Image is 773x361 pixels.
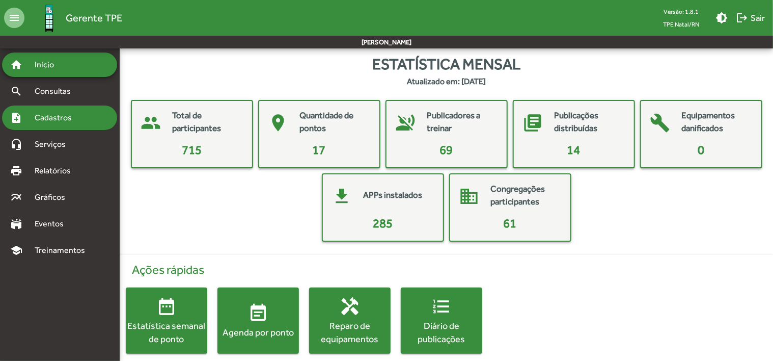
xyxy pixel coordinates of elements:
mat-icon: note_add [10,112,22,124]
mat-icon: multiline_chart [10,191,22,203]
a: Gerente TPE [24,2,122,35]
div: Reparo de equipamentos [309,319,391,345]
span: Gráficos [29,191,79,203]
mat-icon: print [10,165,22,177]
mat-card-title: Publicações distribuídas [555,109,624,135]
span: 0 [698,143,704,157]
span: Estatística mensal [372,53,520,75]
button: Diário de publicações [401,288,482,354]
span: Relatórios [29,165,84,177]
mat-card-title: Publicadores a treinar [427,109,496,135]
mat-icon: event_note [248,303,268,323]
mat-icon: headset_mic [10,138,22,150]
button: Agenda por ponto [217,288,299,354]
span: 285 [373,216,393,230]
span: Eventos [29,218,77,230]
mat-icon: brightness_medium [715,12,728,24]
button: Estatística semanal de ponto [126,288,207,354]
span: 17 [313,143,326,157]
span: Cadastros [29,112,85,124]
mat-card-title: Equipamentos danificados [682,109,751,135]
span: Sair [736,9,765,27]
span: 69 [440,143,453,157]
div: Diário de publicações [401,319,482,345]
mat-icon: menu [4,8,24,28]
mat-icon: handyman [340,296,360,317]
mat-icon: build [645,108,676,138]
button: Reparo de equipamentos [309,288,391,354]
span: Gerente TPE [66,10,122,26]
mat-card-title: Total de participantes [173,109,242,135]
mat-icon: domain [454,181,485,212]
mat-icon: format_list_numbered [431,296,452,317]
span: TPE Natal/RN [655,18,707,31]
mat-icon: get_app [327,181,357,212]
mat-icon: home [10,59,22,71]
mat-icon: people [136,108,167,138]
mat-icon: logout [736,12,748,24]
mat-icon: stadium [10,218,22,230]
span: 715 [182,143,202,157]
mat-icon: voice_over_off [391,108,421,138]
span: Treinamentos [29,244,97,256]
span: 61 [504,216,517,230]
h4: Ações rápidas [126,263,767,277]
div: Versão: 1.8.1 [655,5,707,18]
span: Consultas [29,85,84,97]
mat-icon: search [10,85,22,97]
span: Início [29,59,69,71]
div: Agenda por ponto [217,326,299,339]
div: Estatística semanal de ponto [126,319,207,345]
mat-card-title: Quantidade de pontos [300,109,369,135]
mat-icon: place [263,108,294,138]
span: 14 [567,143,581,157]
span: Serviços [29,138,79,150]
mat-card-title: APPs instalados [364,189,423,202]
mat-card-title: Congregações participantes [491,183,560,209]
img: Logo [33,2,66,35]
mat-icon: school [10,244,22,256]
strong: Atualizado em: [DATE] [407,75,486,88]
button: Sair [732,9,769,27]
mat-icon: library_books [518,108,548,138]
mat-icon: date_range [156,296,177,317]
